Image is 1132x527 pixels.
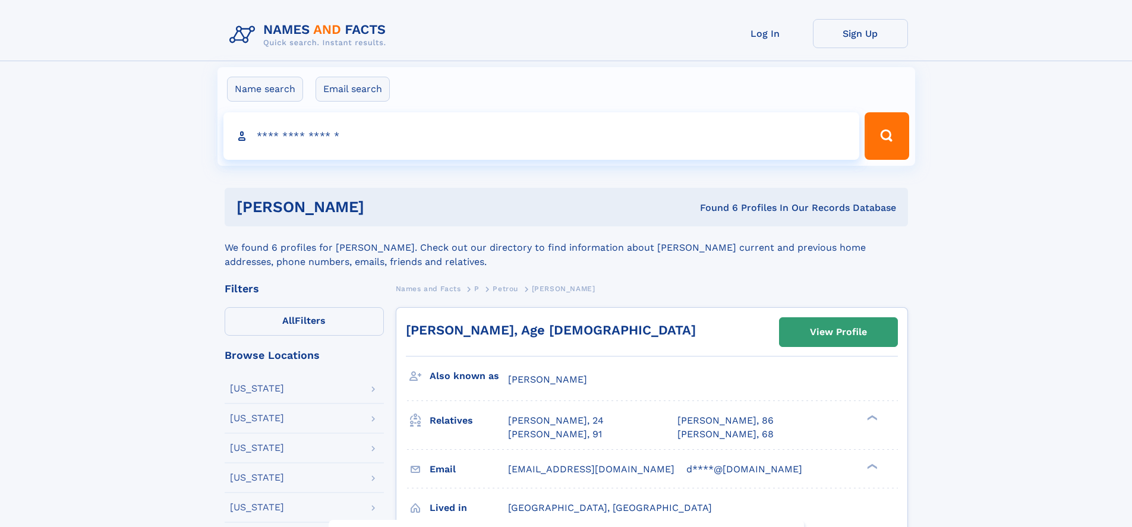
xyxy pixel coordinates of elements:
[225,19,396,51] img: Logo Names and Facts
[780,318,897,346] a: View Profile
[508,463,674,475] span: [EMAIL_ADDRESS][DOMAIN_NAME]
[223,112,860,160] input: search input
[225,283,384,294] div: Filters
[493,281,518,296] a: Petrou
[225,350,384,361] div: Browse Locations
[430,411,508,431] h3: Relatives
[508,414,604,427] a: [PERSON_NAME], 24
[396,281,461,296] a: Names and Facts
[230,443,284,453] div: [US_STATE]
[430,366,508,386] h3: Also known as
[230,473,284,482] div: [US_STATE]
[227,77,303,102] label: Name search
[237,200,532,214] h1: [PERSON_NAME]
[282,315,295,326] span: All
[810,318,867,346] div: View Profile
[430,459,508,479] h3: Email
[532,285,595,293] span: [PERSON_NAME]
[230,384,284,393] div: [US_STATE]
[230,414,284,423] div: [US_STATE]
[316,77,390,102] label: Email search
[230,503,284,512] div: [US_STATE]
[430,498,508,518] h3: Lived in
[718,19,813,48] a: Log In
[508,428,602,441] a: [PERSON_NAME], 91
[813,19,908,48] a: Sign Up
[474,285,480,293] span: P
[677,414,774,427] a: [PERSON_NAME], 86
[532,201,896,214] div: Found 6 Profiles In Our Records Database
[508,374,587,385] span: [PERSON_NAME]
[865,112,909,160] button: Search Button
[864,414,878,422] div: ❯
[225,226,908,269] div: We found 6 profiles for [PERSON_NAME]. Check out our directory to find information about [PERSON_...
[508,502,712,513] span: [GEOGRAPHIC_DATA], [GEOGRAPHIC_DATA]
[474,281,480,296] a: P
[864,462,878,470] div: ❯
[493,285,518,293] span: Petrou
[225,307,384,336] label: Filters
[677,428,774,441] a: [PERSON_NAME], 68
[406,323,696,337] a: [PERSON_NAME], Age [DEMOGRAPHIC_DATA]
